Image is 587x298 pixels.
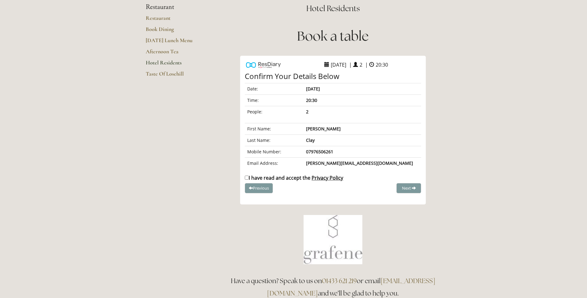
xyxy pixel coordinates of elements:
li: Restaurant [146,3,205,11]
img: Powered by ResDiary [246,60,281,69]
b: [PERSON_NAME][EMAIL_ADDRESS][DOMAIN_NAME] [306,160,413,166]
a: [DATE] Lunch Menu [146,37,205,48]
a: Taste Of Losehill [146,70,205,81]
a: Hotel Residents [146,59,205,70]
span: | [349,61,352,68]
img: Book a table at Grafene Restaurant @ Losehill [304,215,362,264]
td: Time: [245,95,304,106]
a: Restaurant [146,15,205,26]
button: Next [396,183,421,193]
td: Last Name: [245,135,304,146]
h1: Book a table [225,27,442,45]
span: Privacy Policy [312,174,343,181]
span: 20:30 [374,60,390,70]
input: I have read and accept the Privacy Policy [245,176,249,180]
a: 01433 621 219 [322,277,357,285]
span: Next [402,185,411,191]
strong: 2 [306,109,309,115]
td: Mobile Number: [245,146,304,158]
td: First Name: [245,123,304,135]
a: [EMAIL_ADDRESS][DOMAIN_NAME] [267,277,435,297]
label: I have read and accept the [245,174,343,181]
span: | [365,61,368,68]
b: [PERSON_NAME] [306,126,341,132]
h4: Confirm Your Details Below [245,72,421,80]
td: People: [245,106,304,118]
span: [DATE] [329,60,348,70]
a: Book Dining [146,26,205,37]
a: Afternoon Tea [146,48,205,59]
b: Clay [306,137,315,143]
span: 2 [358,60,364,70]
strong: [DATE] [306,86,320,92]
td: Date: [245,83,304,95]
td: Email Address: [245,158,304,169]
h2: Hotel Residents [225,3,442,14]
button: Previous [245,183,273,193]
strong: 20:30 [306,97,317,103]
b: 07976506261 [306,149,333,155]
